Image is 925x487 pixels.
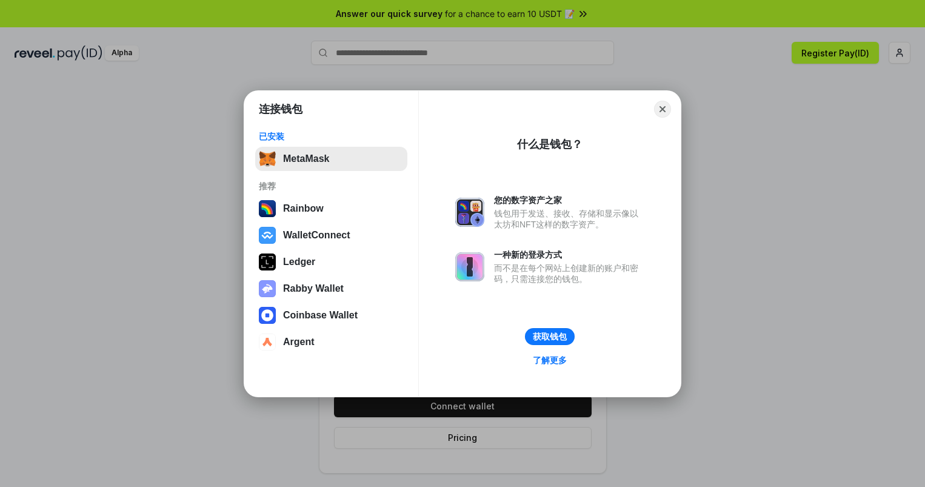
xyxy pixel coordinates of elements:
button: MetaMask [255,147,407,171]
div: MetaMask [283,153,329,164]
div: 了解更多 [533,355,567,366]
button: Coinbase Wallet [255,303,407,327]
div: WalletConnect [283,230,350,241]
button: Ledger [255,250,407,274]
button: 获取钱包 [525,328,575,345]
img: svg+xml,%3Csvg%20xmlns%3D%22http%3A%2F%2Fwww.w3.org%2F2000%2Fsvg%22%20fill%3D%22none%22%20viewBox... [455,198,484,227]
div: 什么是钱包？ [517,137,583,152]
img: svg+xml,%3Csvg%20width%3D%2228%22%20height%3D%2228%22%20viewBox%3D%220%200%2028%2028%22%20fill%3D... [259,307,276,324]
div: 获取钱包 [533,331,567,342]
img: svg+xml,%3Csvg%20xmlns%3D%22http%3A%2F%2Fwww.w3.org%2F2000%2Fsvg%22%20width%3D%2228%22%20height%3... [259,254,276,270]
div: Coinbase Wallet [283,310,358,321]
img: svg+xml,%3Csvg%20xmlns%3D%22http%3A%2F%2Fwww.w3.org%2F2000%2Fsvg%22%20fill%3D%22none%22%20viewBox... [455,252,484,281]
img: svg+xml,%3Csvg%20width%3D%2228%22%20height%3D%2228%22%20viewBox%3D%220%200%2028%2028%22%20fill%3D... [259,227,276,244]
button: Rabby Wallet [255,277,407,301]
img: svg+xml,%3Csvg%20xmlns%3D%22http%3A%2F%2Fwww.w3.org%2F2000%2Fsvg%22%20fill%3D%22none%22%20viewBox... [259,280,276,297]
img: svg+xml,%3Csvg%20width%3D%22120%22%20height%3D%22120%22%20viewBox%3D%220%200%20120%20120%22%20fil... [259,200,276,217]
div: 钱包用于发送、接收、存储和显示像以太坊和NFT这样的数字资产。 [494,208,644,230]
a: 了解更多 [526,352,574,368]
button: Close [654,101,671,118]
img: svg+xml,%3Csvg%20width%3D%2228%22%20height%3D%2228%22%20viewBox%3D%220%200%2028%2028%22%20fill%3D... [259,334,276,351]
div: 而不是在每个网站上创建新的账户和密码，只需连接您的钱包。 [494,263,644,284]
h1: 连接钱包 [259,102,302,116]
div: 您的数字资产之家 [494,195,644,206]
div: 已安装 [259,131,404,142]
div: 一种新的登录方式 [494,249,644,260]
button: Rainbow [255,196,407,221]
div: 推荐 [259,181,404,192]
div: Rainbow [283,203,324,214]
div: Ledger [283,257,315,267]
div: Argent [283,337,315,348]
button: Argent [255,330,407,354]
div: Rabby Wallet [283,283,344,294]
img: svg+xml,%3Csvg%20fill%3D%22none%22%20height%3D%2233%22%20viewBox%3D%220%200%2035%2033%22%20width%... [259,150,276,167]
button: WalletConnect [255,223,407,247]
